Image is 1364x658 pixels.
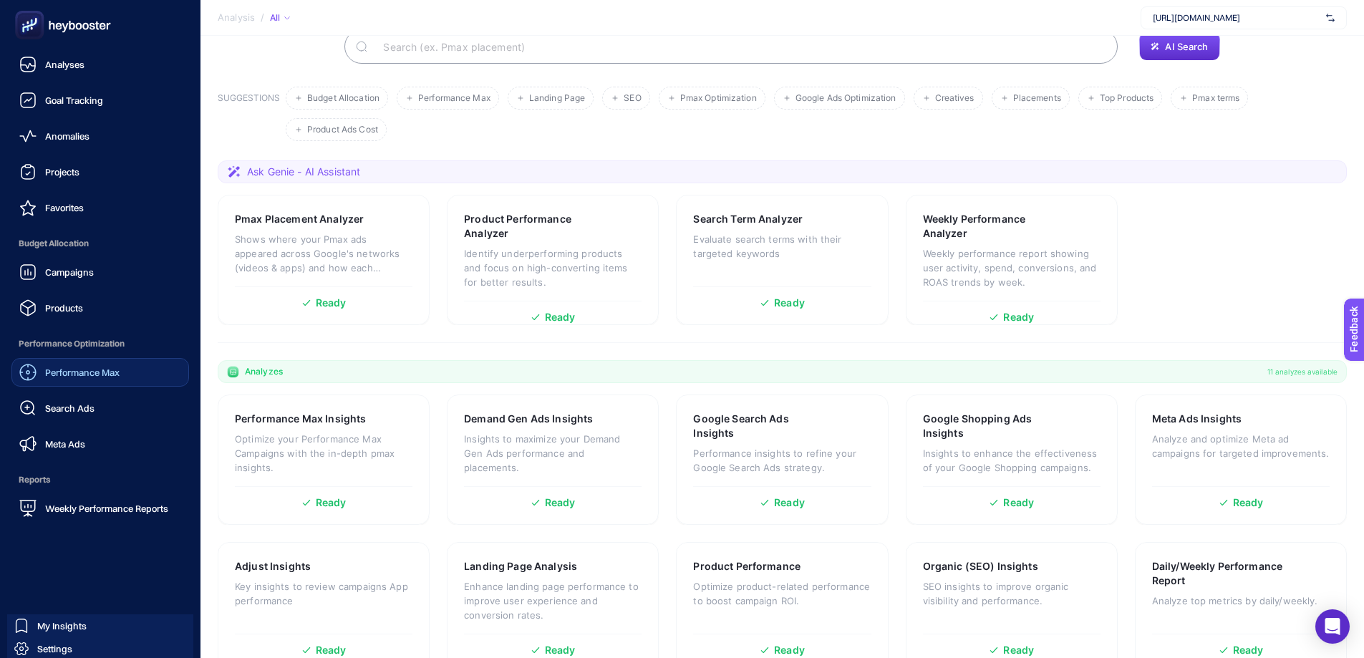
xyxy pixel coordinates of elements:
button: AI Search [1139,32,1219,61]
p: Optimize your Performance Max Campaigns with the in-depth pmax insights. [235,432,412,475]
span: Campaigns [45,266,94,278]
p: Weekly performance report showing user activity, spend, conversions, and ROAS trends by week. [923,246,1101,289]
a: Meta Ads InsightsAnalyze and optimize Meta ad campaigns for targeted improvements.Ready [1135,395,1347,525]
span: / [261,11,264,23]
span: Settings [37,643,72,654]
p: Evaluate search terms with their targeted keywords [693,232,871,261]
a: Goal Tracking [11,86,189,115]
span: 11 analyzes available [1267,366,1338,377]
span: Ready [545,312,576,322]
a: My Insights [7,614,193,637]
span: Ready [774,645,805,655]
a: Favorites [11,193,189,222]
span: Ready [316,498,347,508]
span: Projects [45,166,79,178]
p: Optimize product-related performance to boost campaign ROI. [693,579,871,608]
a: Meta Ads [11,430,189,458]
p: Analyze and optimize Meta ad campaigns for targeted improvements. [1152,432,1330,460]
span: Creatives [935,93,974,104]
span: My Insights [37,620,87,632]
a: Search Term AnalyzerEvaluate search terms with their targeted keywordsReady [676,195,888,325]
a: Search Ads [11,394,189,422]
span: Ready [545,498,576,508]
p: SEO insights to improve organic visibility and performance. [923,579,1101,608]
a: Google Shopping Ads InsightsInsights to enhance the effectiveness of your Google Shopping campaig... [906,395,1118,525]
h3: Pmax Placement Analyzer [235,212,364,226]
h3: Meta Ads Insights [1152,412,1242,426]
span: Budget Allocation [307,93,379,104]
h3: Adjust Insights [235,559,311,574]
h3: Organic (SEO) Insights [923,559,1038,574]
h3: Google Search Ads Insights [693,412,826,440]
span: Meta Ads [45,438,85,450]
span: [URL][DOMAIN_NAME] [1153,12,1320,24]
a: Weekly Performance AnalyzerWeekly performance report showing user activity, spend, conversions, a... [906,195,1118,325]
span: Landing Page [529,93,585,104]
span: Performance Optimization [11,329,189,358]
h3: Performance Max Insights [235,412,366,426]
div: Open Intercom Messenger [1315,609,1350,644]
div: All [270,12,290,24]
p: Performance insights to refine your Google Search Ads strategy. [693,446,871,475]
span: Anomalies [45,130,90,142]
a: Analyses [11,50,189,79]
span: Analyses [45,59,84,70]
span: Goal Tracking [45,95,103,106]
p: Identify underperforming products and focus on high-converting items for better results. [464,246,642,289]
span: Reports [11,465,189,494]
a: Product Performance AnalyzerIdentify underperforming products and focus on high-converting items ... [447,195,659,325]
span: Products [45,302,83,314]
span: Placements [1013,93,1061,104]
a: Performance Max [11,358,189,387]
span: Ready [316,645,347,655]
p: Analyze top metrics by daily/weekly. [1152,594,1330,608]
span: Budget Allocation [11,229,189,258]
span: SEO [624,93,641,104]
span: Pmax Optimization [680,93,757,104]
a: Anomalies [11,122,189,150]
span: Analyzes [245,366,283,377]
span: Ready [1233,498,1264,508]
span: Ready [774,298,805,308]
span: Feedback [9,4,54,16]
span: Product Ads Cost [307,125,378,135]
span: Performance Max [45,367,120,378]
img: svg%3e [1326,11,1335,25]
a: Products [11,294,189,322]
a: Demand Gen Ads InsightsInsights to maximize your Demand Gen Ads performance and placements.Ready [447,395,659,525]
span: Ready [1003,498,1034,508]
span: Ready [1233,645,1264,655]
span: Analysis [218,12,255,24]
h3: Daily/Weekly Performance Report [1152,559,1286,588]
a: Pmax Placement AnalyzerShows where your Pmax ads appeared across Google's networks (videos & apps... [218,195,430,325]
p: Insights to enhance the effectiveness of your Google Shopping campaigns. [923,446,1101,475]
span: Performance Max [418,93,490,104]
p: Key insights to review campaigns App performance [235,579,412,608]
span: Ready [316,298,347,308]
span: Top Products [1100,93,1153,104]
h3: Product Performance [693,559,800,574]
h3: Weekly Performance Analyzer [923,212,1056,241]
h3: Search Term Analyzer [693,212,803,226]
a: Google Search Ads InsightsPerformance insights to refine your Google Search Ads strategy.Ready [676,395,888,525]
a: Weekly Performance Reports [11,494,189,523]
h3: Product Performance Analyzer [464,212,597,241]
p: Insights to maximize your Demand Gen Ads performance and placements. [464,432,642,475]
span: Ready [1003,312,1034,322]
a: Campaigns [11,258,189,286]
h3: Demand Gen Ads Insights [464,412,593,426]
input: Search [372,26,1106,67]
p: Enhance landing page performance to improve user experience and conversion rates. [464,579,642,622]
span: Ready [774,498,805,508]
h3: Google Shopping Ads Insights [923,412,1056,440]
span: Ready [545,645,576,655]
span: Favorites [45,202,84,213]
a: Projects [11,158,189,186]
span: AI Search [1165,41,1208,52]
p: Shows where your Pmax ads appeared across Google's networks (videos & apps) and how each placemen... [235,232,412,275]
span: Search Ads [45,402,95,414]
h3: SUGGESTIONS [218,92,280,141]
a: Performance Max InsightsOptimize your Performance Max Campaigns with the in-depth pmax insights.R... [218,395,430,525]
span: Weekly Performance Reports [45,503,168,514]
span: Ready [1003,645,1034,655]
